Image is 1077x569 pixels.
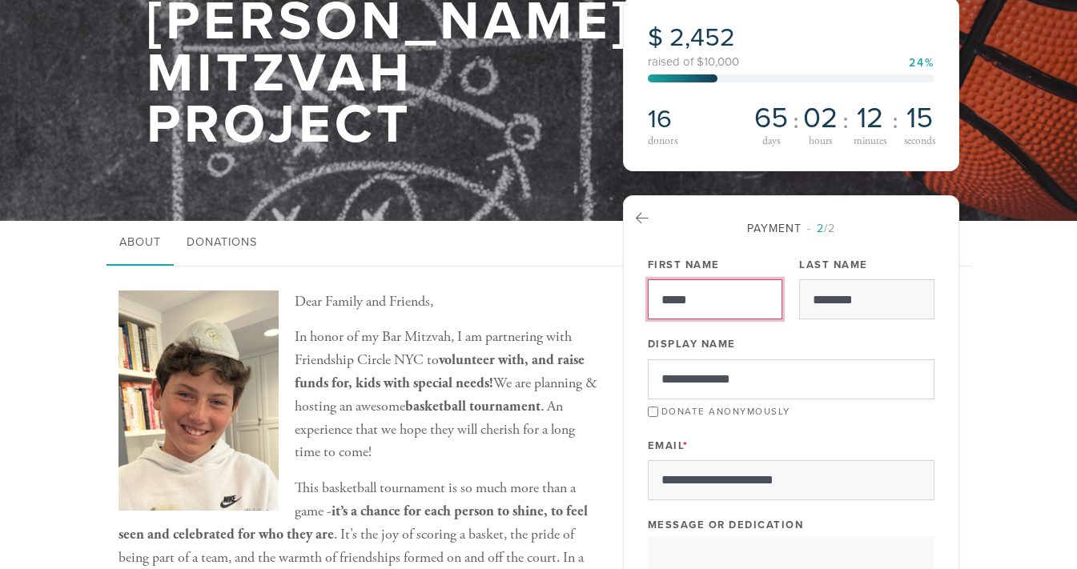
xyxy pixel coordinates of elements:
[648,439,689,453] label: Email
[661,406,790,417] label: Donate Anonymously
[762,136,780,147] span: days
[295,351,585,392] b: volunteer with, and raise funds for, kids with special needs!
[809,136,832,147] span: hours
[892,108,898,134] span: :
[648,258,720,272] label: First Name
[106,221,174,266] a: About
[119,291,599,314] p: Dear Family and Friends,
[648,220,934,237] div: Payment
[648,518,804,532] label: Message or dedication
[857,104,883,133] span: 12
[807,222,835,235] span: /2
[904,136,935,147] span: seconds
[909,58,934,69] div: 24%
[754,104,788,133] span: 65
[648,104,746,134] h2: 16
[854,136,886,147] span: minutes
[405,397,541,415] b: basketball tournament
[817,222,824,235] span: 2
[793,108,799,134] span: :
[842,108,849,134] span: :
[648,22,663,53] span: $
[648,56,934,68] div: raised of $10,000
[119,502,588,543] b: it’s a chance for each person to shine, to feel seen and celebrated for who they are
[119,326,599,464] p: In honor of my Bar Mitzvah, I am partnering with Friendship Circle NYC to We are planning & hosti...
[174,221,270,266] a: Donations
[648,135,746,146] div: donors
[906,104,933,133] span: 15
[683,439,689,452] span: This field is required.
[799,258,868,272] label: Last Name
[669,22,735,53] span: 2,452
[803,104,838,133] span: 02
[648,337,736,351] label: Display Name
